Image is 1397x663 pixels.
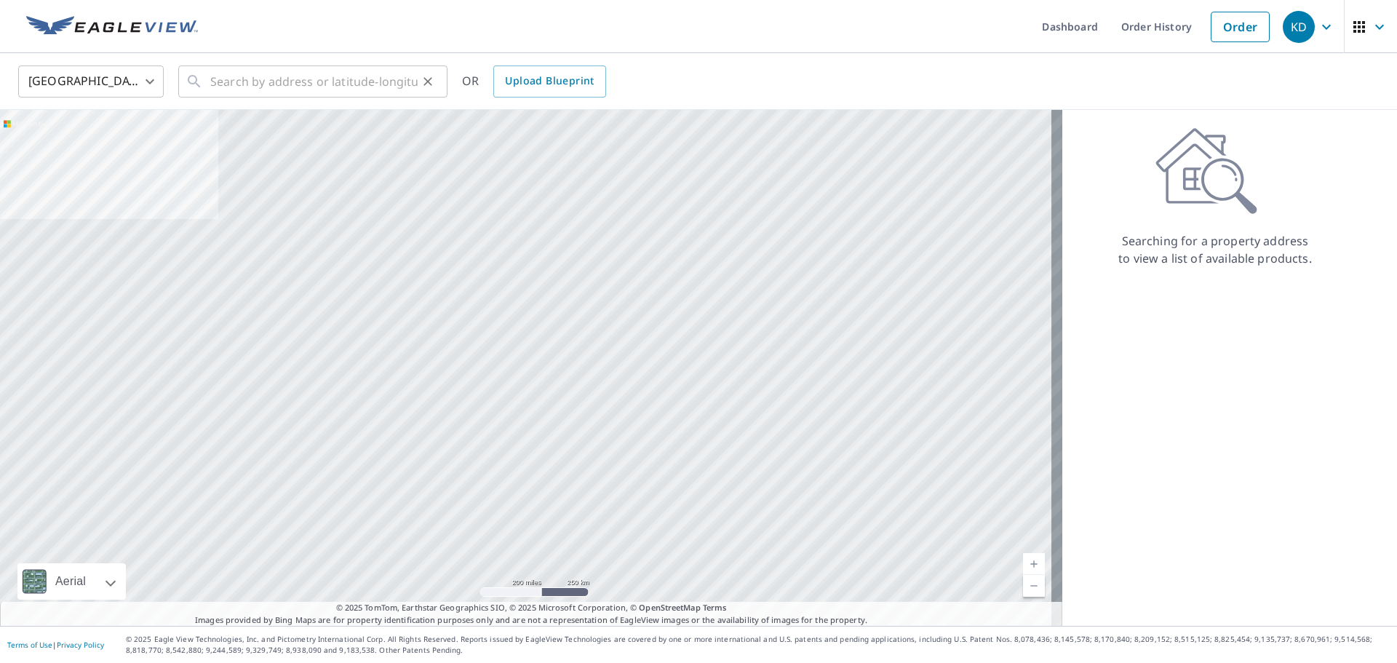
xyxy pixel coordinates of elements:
[1023,575,1045,597] a: Current Level 5, Zoom Out
[1023,553,1045,575] a: Current Level 5, Zoom In
[1118,232,1313,267] p: Searching for a property address to view a list of available products.
[493,65,605,98] a: Upload Blueprint
[462,65,606,98] div: OR
[26,16,198,38] img: EV Logo
[7,640,104,649] p: |
[210,61,418,102] input: Search by address or latitude-longitude
[1211,12,1270,42] a: Order
[7,640,52,650] a: Terms of Use
[126,634,1390,656] p: © 2025 Eagle View Technologies, Inc. and Pictometry International Corp. All Rights Reserved. Repo...
[505,72,594,90] span: Upload Blueprint
[336,602,727,614] span: © 2025 TomTom, Earthstar Geographics SIO, © 2025 Microsoft Corporation, ©
[18,61,164,102] div: [GEOGRAPHIC_DATA]
[1283,11,1315,43] div: KD
[51,563,90,600] div: Aerial
[17,563,126,600] div: Aerial
[57,640,104,650] a: Privacy Policy
[703,602,727,613] a: Terms
[418,71,438,92] button: Clear
[639,602,700,613] a: OpenStreetMap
